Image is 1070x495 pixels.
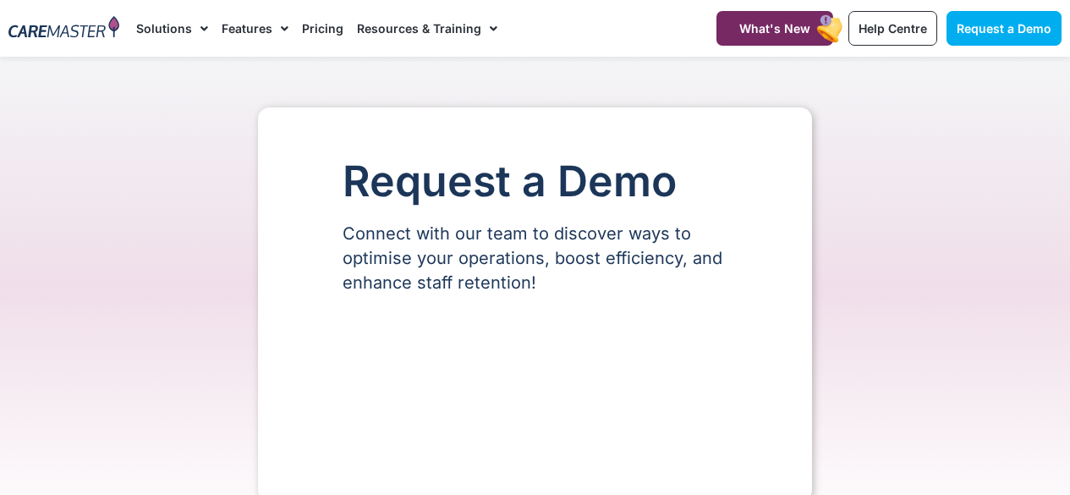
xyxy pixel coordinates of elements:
span: What's New [739,21,810,36]
span: Help Centre [859,21,927,36]
img: CareMaster Logo [8,16,119,41]
iframe: Form 0 [343,324,727,451]
p: Connect with our team to discover ways to optimise your operations, boost efficiency, and enhance... [343,222,727,295]
h1: Request a Demo [343,158,727,205]
a: What's New [716,11,833,46]
a: Help Centre [848,11,937,46]
span: Request a Demo [957,21,1051,36]
a: Request a Demo [947,11,1062,46]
